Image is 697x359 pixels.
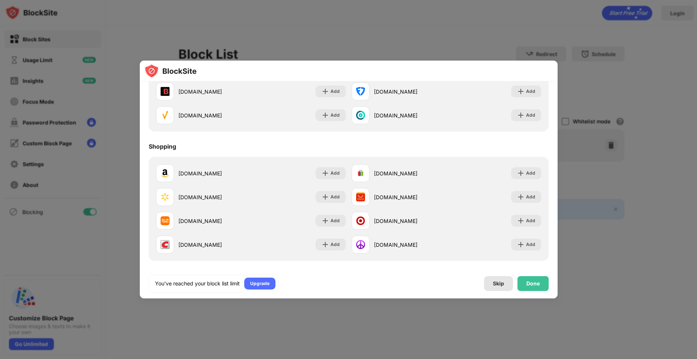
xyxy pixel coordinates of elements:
[178,169,251,177] div: [DOMAIN_NAME]
[161,193,170,201] img: favicons
[178,217,251,225] div: [DOMAIN_NAME]
[161,240,170,249] img: favicons
[161,216,170,225] img: favicons
[356,169,365,178] img: favicons
[374,169,446,177] div: [DOMAIN_NAME]
[330,193,340,201] div: Add
[526,241,535,248] div: Add
[526,193,535,201] div: Add
[161,111,170,120] img: favicons
[374,88,446,96] div: [DOMAIN_NAME]
[330,217,340,224] div: Add
[374,217,446,225] div: [DOMAIN_NAME]
[526,88,535,95] div: Add
[356,87,365,96] img: favicons
[330,111,340,119] div: Add
[178,111,251,119] div: [DOMAIN_NAME]
[493,281,504,287] div: Skip
[149,143,176,150] div: Shopping
[161,87,170,96] img: favicons
[155,280,240,287] div: You’ve reached your block list limit
[356,193,365,201] img: favicons
[526,111,535,119] div: Add
[161,169,170,178] img: favicons
[330,169,340,177] div: Add
[374,111,446,119] div: [DOMAIN_NAME]
[526,217,535,224] div: Add
[356,111,365,120] img: favicons
[374,241,446,249] div: [DOMAIN_NAME]
[356,240,365,249] img: favicons
[250,280,270,287] div: Upgrade
[178,241,251,249] div: [DOMAIN_NAME]
[178,88,251,96] div: [DOMAIN_NAME]
[178,193,251,201] div: [DOMAIN_NAME]
[374,193,446,201] div: [DOMAIN_NAME]
[330,88,340,95] div: Add
[144,64,197,78] img: logo-blocksite.svg
[356,216,365,225] img: favicons
[330,241,340,248] div: Add
[526,281,540,287] div: Done
[526,169,535,177] div: Add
